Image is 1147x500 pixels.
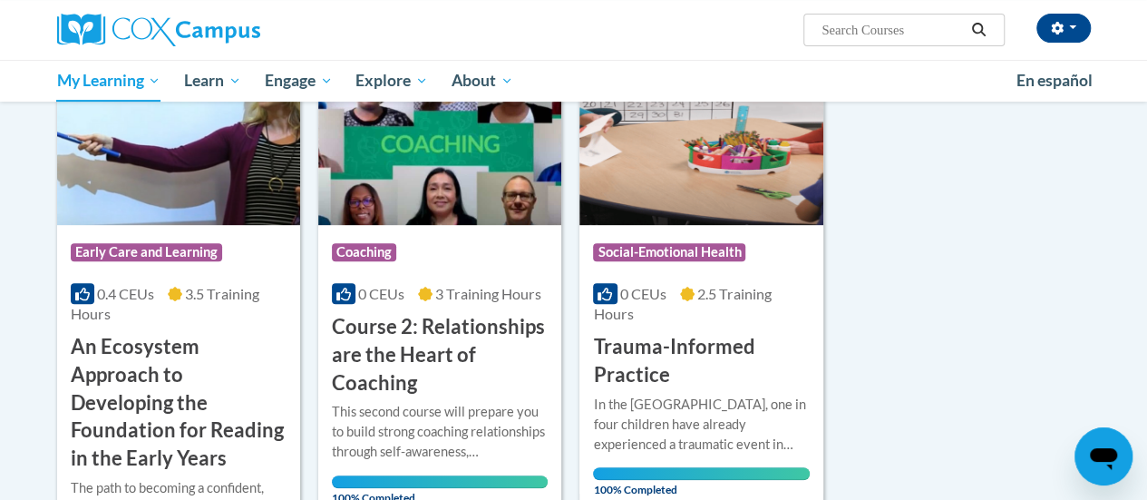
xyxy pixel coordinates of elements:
[318,40,561,225] img: Course Logo
[820,19,965,41] input: Search Courses
[332,475,548,488] div: Your progress
[56,70,160,92] span: My Learning
[57,14,260,46] img: Cox Campus
[71,243,222,261] span: Early Care and Learning
[265,70,333,92] span: Engage
[184,70,241,92] span: Learn
[452,70,513,92] span: About
[435,285,541,302] span: 3 Training Hours
[97,285,154,302] span: 0.4 CEUs
[965,19,992,41] button: Search
[332,243,396,261] span: Coaching
[44,60,1104,102] div: Main menu
[593,243,745,261] span: Social-Emotional Health
[358,285,404,302] span: 0 CEUs
[332,313,548,397] h3: Course 2: Relationships are the Heart of Coaching
[71,285,259,322] span: 3.5 Training Hours
[593,467,809,496] span: 100% Completed
[620,285,666,302] span: 0 CEUs
[344,60,440,102] a: Explore
[332,402,548,462] div: This second course will prepare you to build strong coaching relationships through self-awareness...
[1016,71,1093,90] span: En español
[172,60,253,102] a: Learn
[593,467,809,480] div: Your progress
[579,40,822,225] img: Course Logo
[1005,62,1104,100] a: En español
[593,333,809,389] h3: Trauma-Informed Practice
[355,70,428,92] span: Explore
[57,14,384,46] a: Cox Campus
[45,60,173,102] a: My Learning
[57,40,300,225] img: Course Logo
[440,60,525,102] a: About
[71,333,287,473] h3: An Ecosystem Approach to Developing the Foundation for Reading in the Early Years
[593,395,809,455] div: In the [GEOGRAPHIC_DATA], one in four children have already experienced a traumatic event in thei...
[1074,427,1132,485] iframe: Button to launch messaging window
[1036,14,1091,43] button: Account Settings
[253,60,345,102] a: Engage
[593,285,771,322] span: 2.5 Training Hours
